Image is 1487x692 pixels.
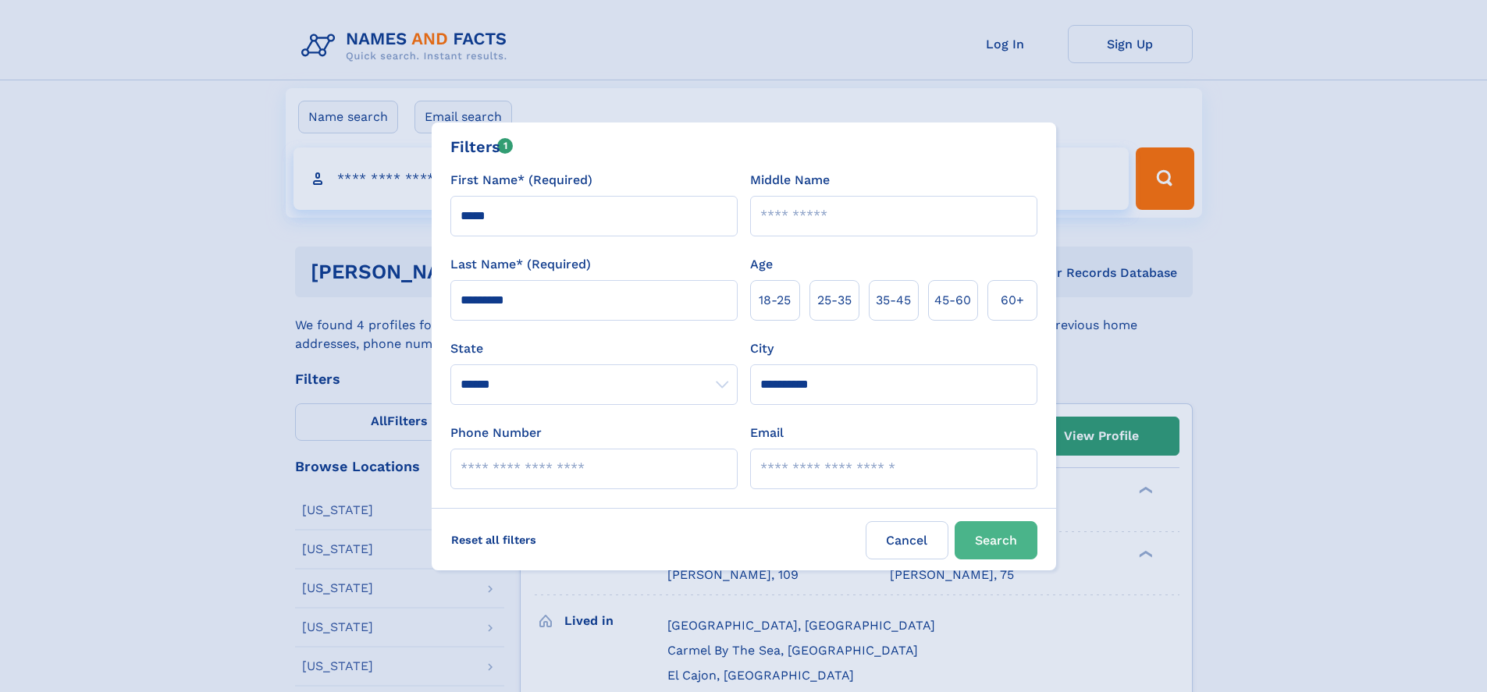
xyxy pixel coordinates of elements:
[1001,291,1024,310] span: 60+
[450,424,542,442] label: Phone Number
[750,171,830,190] label: Middle Name
[450,339,738,358] label: State
[450,135,514,158] div: Filters
[750,424,784,442] label: Email
[934,291,971,310] span: 45‑60
[750,255,773,274] label: Age
[817,291,852,310] span: 25‑35
[750,339,774,358] label: City
[866,521,948,559] label: Cancel
[759,291,791,310] span: 18‑25
[876,291,911,310] span: 35‑45
[441,521,546,559] label: Reset all filters
[450,255,591,274] label: Last Name* (Required)
[955,521,1037,559] button: Search
[450,171,592,190] label: First Name* (Required)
